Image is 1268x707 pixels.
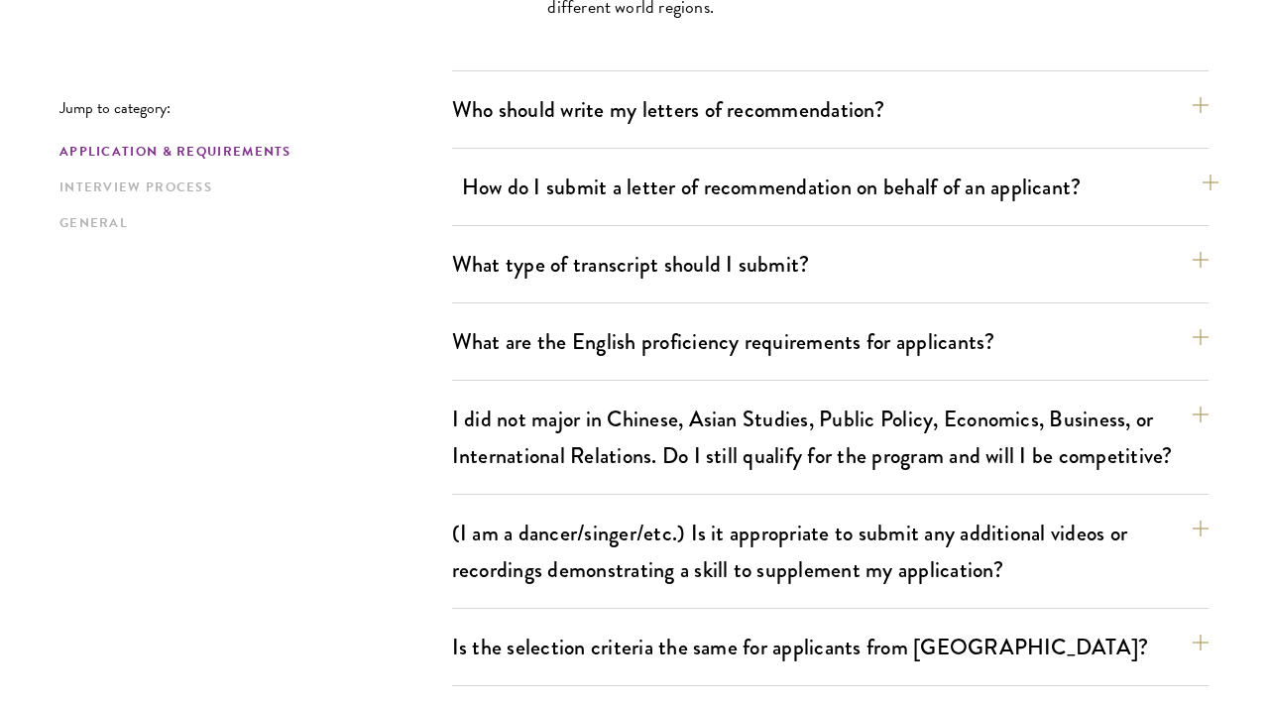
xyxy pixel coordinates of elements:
button: I did not major in Chinese, Asian Studies, Public Policy, Economics, Business, or International R... [452,397,1209,478]
a: General [59,213,440,234]
a: Interview Process [59,177,440,198]
button: (I am a dancer/singer/etc.) Is it appropriate to submit any additional videos or recordings demon... [452,511,1209,592]
button: How do I submit a letter of recommendation on behalf of an applicant? [462,165,1218,209]
button: Who should write my letters of recommendation? [452,87,1209,132]
p: Jump to category: [59,99,452,117]
button: Is the selection criteria the same for applicants from [GEOGRAPHIC_DATA]? [452,625,1209,669]
button: What are the English proficiency requirements for applicants? [452,319,1209,364]
a: Application & Requirements [59,142,440,163]
button: What type of transcript should I submit? [452,242,1209,287]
